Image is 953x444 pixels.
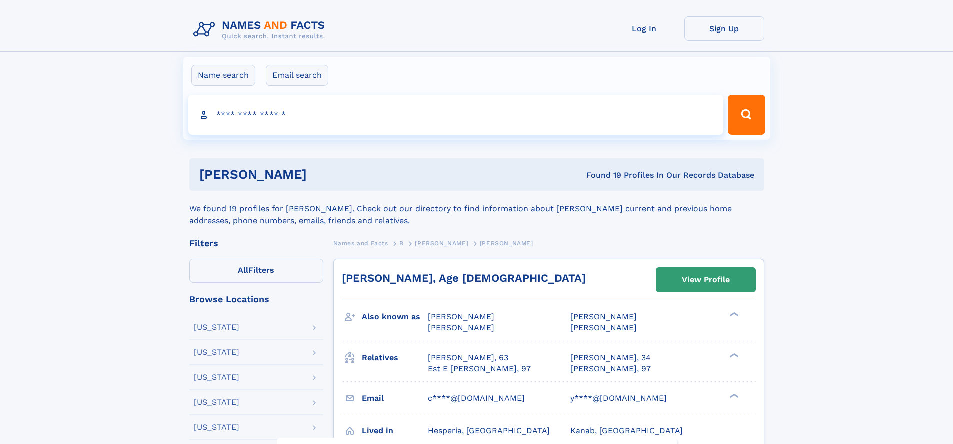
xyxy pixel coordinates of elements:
span: [PERSON_NAME] [570,323,637,332]
div: ❯ [727,392,739,399]
span: B [399,240,404,247]
span: [PERSON_NAME] [415,240,468,247]
div: [US_STATE] [194,373,239,381]
a: Est E [PERSON_NAME], 97 [428,363,531,374]
div: ❯ [727,352,739,358]
a: [PERSON_NAME], 97 [570,363,651,374]
label: Filters [189,259,323,283]
input: search input [188,95,724,135]
h3: Also known as [362,308,428,325]
h3: Relatives [362,349,428,366]
a: Names and Facts [333,237,388,249]
a: [PERSON_NAME], 63 [428,352,508,363]
div: [US_STATE] [194,423,239,431]
span: Kanab, [GEOGRAPHIC_DATA] [570,426,683,435]
span: [PERSON_NAME] [428,312,494,321]
div: [US_STATE] [194,323,239,331]
a: [PERSON_NAME], 34 [570,352,651,363]
div: Browse Locations [189,295,323,304]
div: View Profile [682,268,730,291]
div: [US_STATE] [194,348,239,356]
span: [PERSON_NAME] [480,240,533,247]
a: B [399,237,404,249]
a: Sign Up [684,16,764,41]
div: ❯ [727,311,739,318]
span: [PERSON_NAME] [570,312,637,321]
span: All [238,265,248,275]
label: Email search [266,65,328,86]
div: We found 19 profiles for [PERSON_NAME]. Check out our directory to find information about [PERSON... [189,191,764,227]
div: Filters [189,239,323,248]
button: Search Button [728,95,765,135]
span: [PERSON_NAME] [428,323,494,332]
a: [PERSON_NAME], Age [DEMOGRAPHIC_DATA] [342,272,586,284]
img: Logo Names and Facts [189,16,333,43]
label: Name search [191,65,255,86]
h3: Email [362,390,428,407]
a: [PERSON_NAME] [415,237,468,249]
div: [US_STATE] [194,398,239,406]
div: Found 19 Profiles In Our Records Database [446,170,754,181]
span: Hesperia, [GEOGRAPHIC_DATA] [428,426,550,435]
a: Log In [604,16,684,41]
a: View Profile [656,268,755,292]
h3: Lived in [362,422,428,439]
h1: [PERSON_NAME] [199,168,447,181]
